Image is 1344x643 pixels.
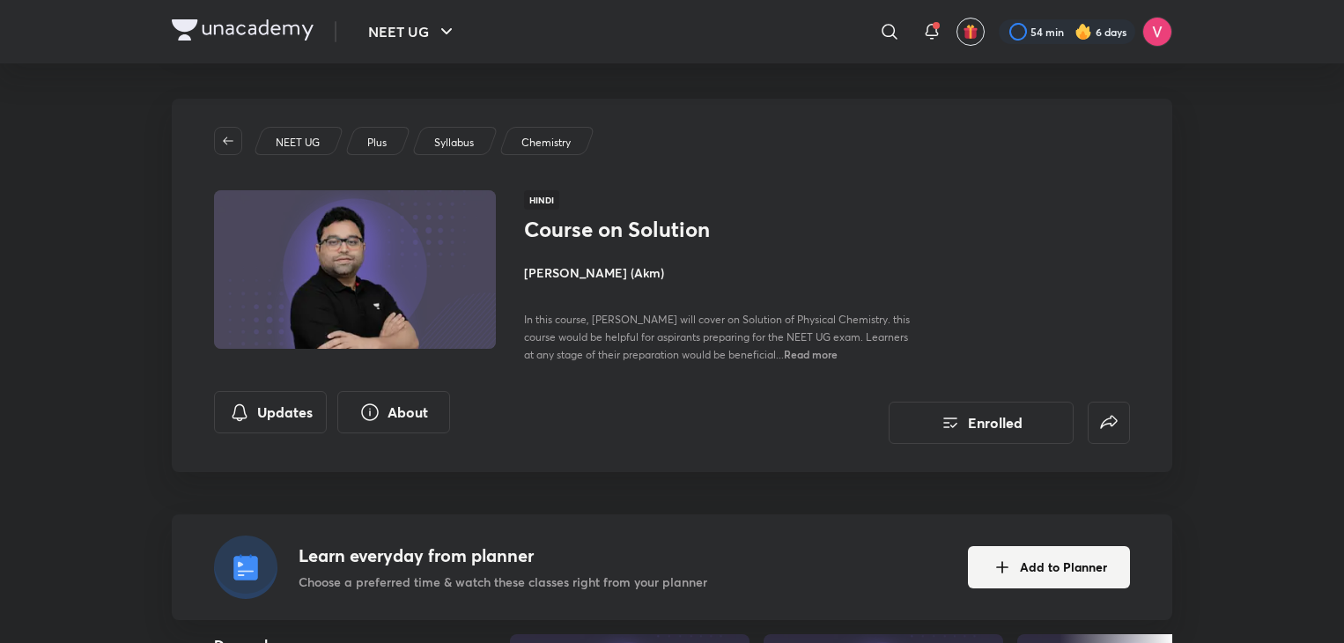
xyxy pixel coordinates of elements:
[1074,23,1092,41] img: streak
[889,402,1074,444] button: Enrolled
[524,263,919,282] h4: [PERSON_NAME] (Akm)
[956,18,985,46] button: avatar
[367,135,387,151] p: Plus
[276,135,320,151] p: NEET UG
[172,19,314,41] img: Company Logo
[1088,402,1130,444] button: false
[524,190,559,210] span: Hindi
[784,347,838,361] span: Read more
[299,573,707,591] p: Choose a preferred time & watch these classes right from your planner
[299,543,707,569] h4: Learn everyday from planner
[968,546,1130,588] button: Add to Planner
[358,14,468,49] button: NEET UG
[365,135,390,151] a: Plus
[434,135,474,151] p: Syllabus
[1142,17,1172,47] img: Vishwa Desai
[211,188,498,351] img: Thumbnail
[521,135,571,151] p: Chemistry
[273,135,323,151] a: NEET UG
[337,391,450,433] button: About
[524,217,812,242] h1: Course on Solution
[524,313,910,361] span: In this course, [PERSON_NAME] will cover on Solution of Physical Chemistry. this course would be ...
[432,135,477,151] a: Syllabus
[963,24,978,40] img: avatar
[519,135,574,151] a: Chemistry
[214,391,327,433] button: Updates
[172,19,314,45] a: Company Logo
